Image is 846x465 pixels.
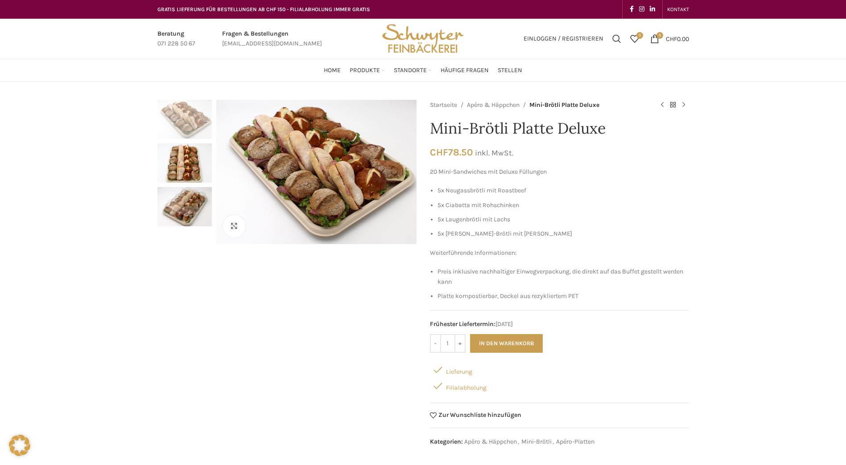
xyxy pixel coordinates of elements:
[222,29,322,49] a: Infobox link
[437,200,689,210] li: 5x Ciabatta mit Rohschinken
[553,437,554,447] span: ,
[430,147,473,158] bdi: 78.50
[608,30,626,48] a: Suchen
[153,61,693,79] div: Main navigation
[379,19,466,59] img: Bäckerei Schwyter
[529,100,599,110] span: Mini-Brötli Platte Deluxe
[437,186,689,196] li: 5x Neugassbrötli mit Roastbeef
[454,334,466,353] input: +
[430,119,689,138] h1: Mini-Brötli Platte Deluxe
[430,412,522,419] a: Zur Wunschliste hinzufügen
[350,66,380,75] span: Produkte
[626,30,644,48] a: 0
[470,334,543,353] button: In den Warenkorb
[498,66,522,75] span: Stellen
[636,3,647,16] a: Instagram social link
[157,100,212,139] img: Mini-Brötli Platte Deluxe
[437,291,689,301] li: Platte kompostierbar, Deckel aus rezykliertem PET
[157,6,370,12] span: GRATIS LIEFERUNG FÜR BESTELLUNGEN AB CHF 150 - FILIALABHOLUNG IMMER GRATIS
[647,3,658,16] a: Linkedin social link
[441,66,489,75] span: Häufige Fragen
[430,147,448,158] span: CHF
[350,61,385,79] a: Produkte
[524,36,603,42] span: Einloggen / Registrieren
[430,100,648,110] nav: Breadcrumb
[430,320,495,328] span: Frühester Liefertermin:
[636,32,643,39] span: 0
[626,30,644,48] div: Meine Wunschliste
[556,438,594,445] a: Apéro-Platten
[430,438,463,445] span: Kategorien:
[518,437,519,447] span: ,
[666,35,689,42] bdi: 0.00
[437,229,689,239] li: 5x [PERSON_NAME]-Brötli mit [PERSON_NAME]
[394,61,432,79] a: Standorte
[464,438,517,445] a: Apéro & Häppchen
[430,167,689,177] p: 20 Mini-Sandwiches mit Deluxe Füllungen
[394,66,427,75] span: Standorte
[157,29,195,49] a: Infobox link
[430,334,441,353] input: -
[667,6,689,12] span: KONTAKT
[519,30,608,48] a: Einloggen / Registrieren
[666,35,677,42] span: CHF
[430,319,689,329] span: [DATE]
[627,3,636,16] a: Facebook social link
[324,61,341,79] a: Home
[521,438,552,445] a: Mini-Brötli
[663,0,693,18] div: Secondary navigation
[430,378,689,394] div: Filialabholung
[667,0,689,18] a: KONTAKT
[430,362,689,378] div: Lieferung
[324,66,341,75] span: Home
[437,215,689,224] li: 5x Laugenbrötli mit Lachs
[441,334,454,353] input: Produktmenge
[656,32,663,39] span: 0
[678,100,689,110] a: Next product
[379,34,466,42] a: Site logo
[157,187,212,226] img: Mini-Brötli Platte Deluxe – Bild 3
[475,148,513,157] small: inkl. MwSt.
[498,61,522,79] a: Stellen
[157,143,212,183] img: Mini-Brötli Platte Deluxe – Bild 2
[646,30,693,48] a: 0 CHF0.00
[430,100,457,110] a: Startseite
[430,248,689,258] p: Weiterführende Informationen:
[467,100,520,110] a: Apéro & Häppchen
[657,100,668,110] a: Previous product
[441,61,489,79] a: Häufige Fragen
[437,267,689,287] li: Preis inklusive nachhaltiger Einwegverpackung, die direkt auf das Buffet gestellt werden kann
[438,412,521,418] span: Zur Wunschliste hinzufügen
